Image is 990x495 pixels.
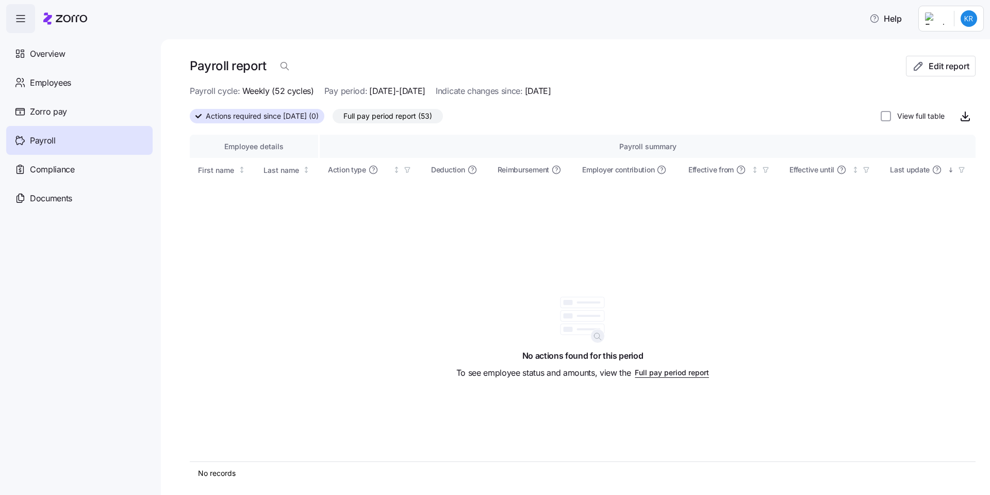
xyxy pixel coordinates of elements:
[635,368,709,378] span: Full pay period report
[30,192,72,205] span: Documents
[582,165,654,175] span: Employer contribution
[751,166,758,173] div: Not sorted
[255,158,320,182] th: Last nameNot sorted
[190,158,255,182] th: First nameNot sorted
[869,12,902,25] span: Help
[30,163,75,176] span: Compliance
[891,111,945,121] label: View full table
[890,165,930,175] span: Last update
[929,60,969,72] span: Edit report
[947,166,954,173] div: Sorted descending
[198,165,236,176] div: First name
[688,165,734,175] span: Effective from
[680,158,781,182] th: Effective fromNot sorted
[198,141,310,152] div: Employee details
[436,85,523,98] span: Indicate changes since:
[30,105,67,118] span: Zorro pay
[635,366,709,379] button: Full pay period report
[328,141,967,152] div: Payroll summary
[6,97,153,126] a: Zorro pay
[882,158,976,182] th: Last updateSorted descending
[328,165,366,175] span: Action type
[30,134,56,147] span: Payroll
[789,165,834,175] span: Effective until
[303,166,310,173] div: Not sorted
[781,158,882,182] th: Effective untilNot sorted
[6,126,153,155] a: Payroll
[190,85,240,98] span: Payroll cycle:
[852,166,859,173] div: Not sorted
[190,58,266,74] h1: Payroll report
[498,165,549,175] span: Reimbursement
[6,39,153,68] a: Overview
[393,166,400,173] div: Not sorted
[320,158,423,182] th: Action typeNot sorted
[431,165,465,175] span: Deduction
[961,10,977,27] img: 51792b6ac7dd2491e32c07edb1a063e5
[6,68,153,97] a: Employees
[343,109,432,123] span: Full pay period report (53)
[906,56,976,76] button: Edit report
[861,8,910,29] button: Help
[238,166,245,173] div: Not sorted
[456,366,631,379] span: To see employee status and amounts, view the
[525,85,551,98] span: [DATE]
[30,47,65,60] span: Overview
[198,468,967,478] div: No records
[30,76,71,89] span: Employees
[206,109,319,123] span: Actions required since [DATE] (0)
[263,165,301,176] div: Last name
[6,155,153,184] a: Compliance
[242,85,314,98] span: Weekly (52 cycles)
[6,184,153,213] a: Documents
[925,12,946,25] img: Employer logo
[324,85,367,98] span: Pay period:
[522,339,643,362] span: No actions found for this period
[369,85,425,98] span: [DATE]-[DATE]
